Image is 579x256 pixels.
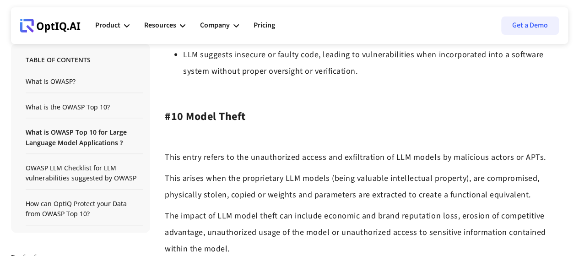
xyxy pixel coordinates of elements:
a: Pricing [254,12,275,39]
p: ‍ [165,128,553,145]
div: Resources [144,12,185,39]
div: Product [95,19,120,32]
li: LLM suggests insecure or faulty code, leading to vulnerabilities when incorporated into a softwar... [183,47,553,80]
p: This arises when the proprietary LLM models (being valuable intellectual property), are compromis... [165,170,553,203]
p: This entry refers to the unauthorized access and exfiltration of LLM models by malicious actors o... [165,149,553,166]
h3: #10 Model Theft [165,110,553,124]
div: Resources [144,19,176,32]
div: Company [200,12,239,39]
div: What is the OWASP Top 10? [26,102,110,112]
div: Product [95,12,130,39]
div: Webflow Homepage [20,32,21,33]
h5: Table of Contents [26,56,143,71]
a: What is OWASP Top 10 for Large Language Model Applications ? [26,128,143,148]
a: How can OptIQ Protect your Data from OWASP Top 10? [26,199,143,219]
div: Company [200,19,230,32]
a: Webflow Homepage [20,12,81,39]
a: OWASP LLM Checklist for LLM vulnerabilities suggested by OWASP [26,163,143,184]
a: What is the OWASP Top 10? [26,102,143,112]
p: ‍ [165,84,553,101]
a: What is OWASP? [26,77,143,87]
div: What is OWASP? [26,77,76,87]
a: Get a Demo [501,16,559,35]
